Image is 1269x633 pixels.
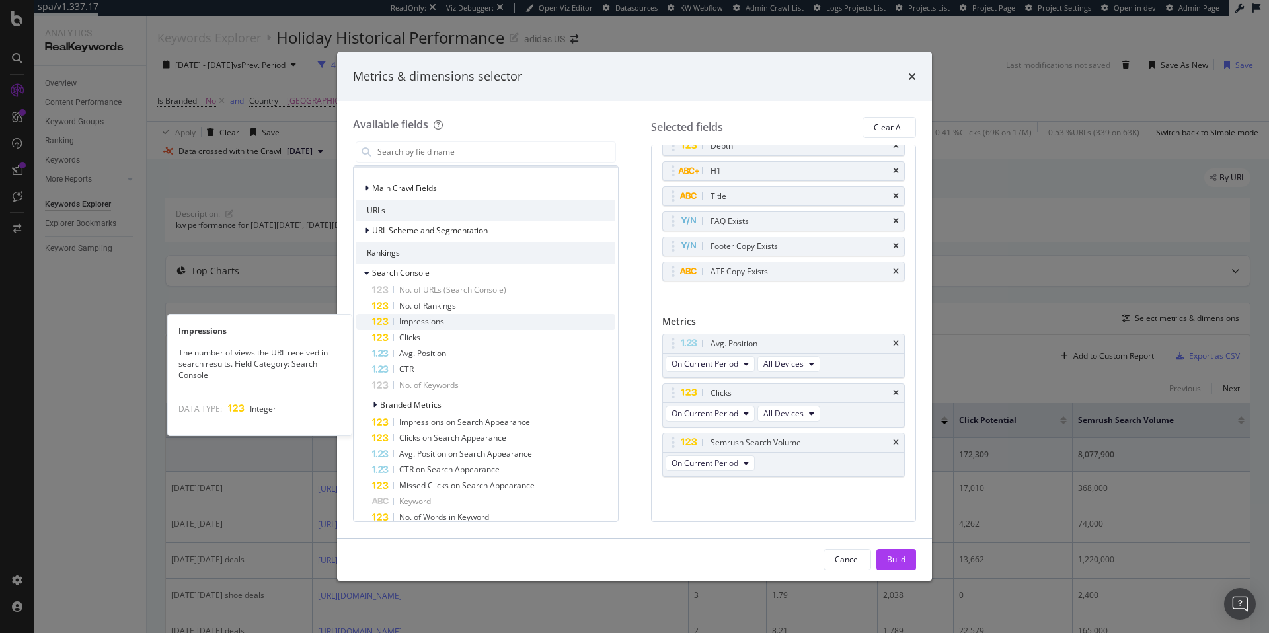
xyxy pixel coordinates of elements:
[757,406,820,422] button: All Devices
[893,439,899,447] div: times
[893,142,899,150] div: times
[711,139,733,153] div: Depth
[908,68,916,85] div: times
[662,334,905,378] div: Avg. PositiontimesOn Current PeriodAll Devices
[711,387,732,400] div: Clicks
[887,554,905,565] div: Build
[824,549,871,570] button: Cancel
[353,117,428,131] div: Available fields
[662,161,905,181] div: H1times
[399,416,530,428] span: Impressions on Search Appearance
[763,358,804,369] span: All Devices
[168,325,352,336] div: Impressions
[399,480,535,491] span: Missed Clicks on Search Appearance
[711,215,749,228] div: FAQ Exists
[876,549,916,570] button: Build
[372,267,430,278] span: Search Console
[356,242,615,264] div: Rankings
[757,356,820,372] button: All Devices
[863,117,916,138] button: Clear All
[711,436,801,449] div: Semrush Search Volume
[666,455,755,471] button: On Current Period
[353,68,522,85] div: Metrics & dimensions selector
[711,337,757,350] div: Avg. Position
[399,332,420,343] span: Clicks
[893,340,899,348] div: times
[662,136,905,156] div: Depthtimes
[666,356,755,372] button: On Current Period
[376,142,615,162] input: Search by field name
[662,237,905,256] div: Footer Copy Existstimes
[337,52,932,581] div: modal
[711,240,778,253] div: Footer Copy Exists
[399,432,506,443] span: Clicks on Search Appearance
[711,190,726,203] div: Title
[711,265,768,278] div: ATF Copy Exists
[672,358,738,369] span: On Current Period
[893,217,899,225] div: times
[893,242,899,250] div: times
[662,433,905,477] div: Semrush Search VolumetimesOn Current Period
[356,200,615,221] div: URLs
[399,448,532,459] span: Avg. Position on Search Appearance
[651,120,723,135] div: Selected fields
[399,348,446,359] span: Avg. Position
[372,182,437,194] span: Main Crawl Fields
[399,496,431,507] span: Keyword
[399,511,489,523] span: No. of Words in Keyword
[835,554,860,565] div: Cancel
[662,315,905,334] div: Metrics
[168,347,352,381] div: The number of views the URL received in search results. Field Category: Search Console
[380,399,442,410] span: Branded Metrics
[399,316,444,327] span: Impressions
[1224,588,1256,620] div: Open Intercom Messenger
[893,268,899,276] div: times
[763,408,804,419] span: All Devices
[666,406,755,422] button: On Current Period
[662,211,905,231] div: FAQ Existstimes
[662,262,905,281] div: ATF Copy Existstimes
[711,165,721,178] div: H1
[893,389,899,397] div: times
[399,464,500,475] span: CTR on Search Appearance
[662,383,905,428] div: ClickstimesOn Current PeriodAll Devices
[662,186,905,206] div: Titletimes
[399,300,456,311] span: No. of Rankings
[893,192,899,200] div: times
[399,284,506,295] span: No. of URLs (Search Console)
[672,457,738,468] span: On Current Period
[399,379,459,391] span: No. of Keywords
[399,363,414,375] span: CTR
[672,408,738,419] span: On Current Period
[893,167,899,175] div: times
[372,225,488,236] span: URL Scheme and Segmentation
[874,122,905,133] div: Clear All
